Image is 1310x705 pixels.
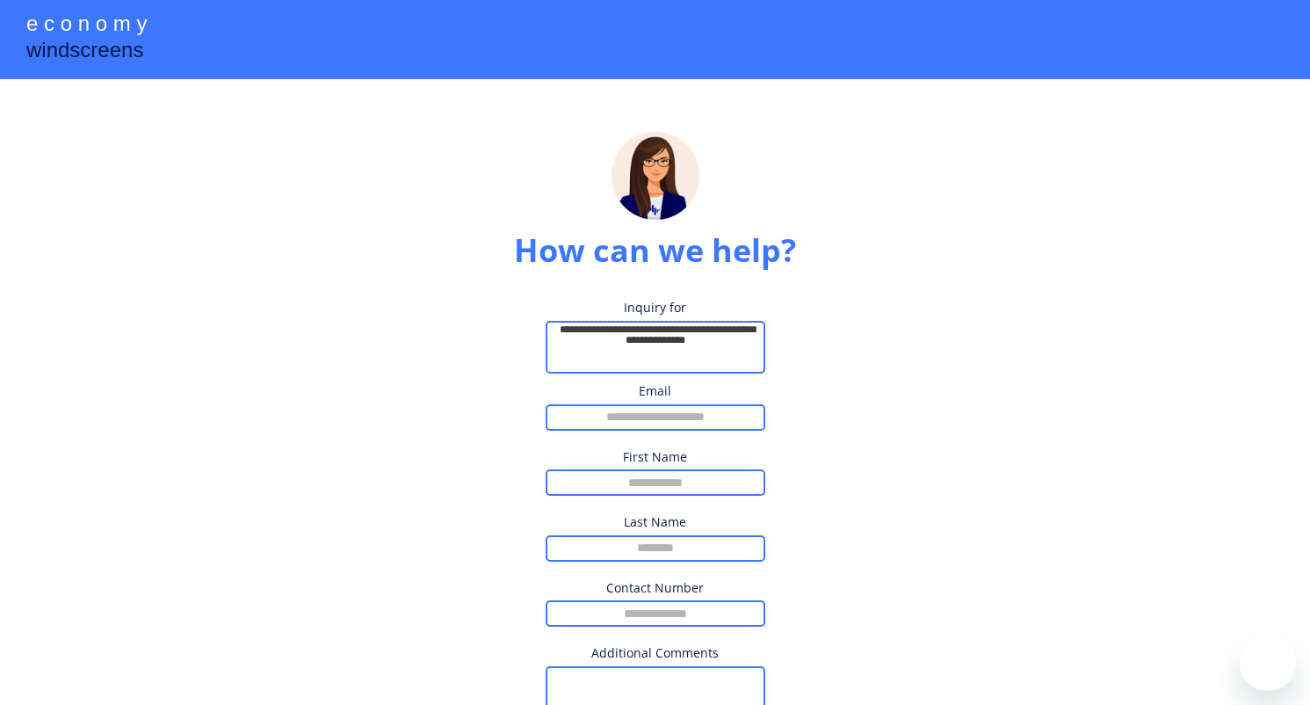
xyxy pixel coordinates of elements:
[568,513,743,531] div: Last Name
[568,579,743,597] div: Contact Number
[1240,635,1296,691] iframe: Button to launch messaging window
[568,448,743,466] div: First Name
[26,9,147,42] div: e c o n o m y
[612,132,699,220] img: madeline.png
[26,35,143,69] div: windscreens
[568,382,743,400] div: Email
[568,299,743,316] div: Inquiry for
[568,644,743,662] div: Additional Comments
[514,229,796,273] div: How can we help?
